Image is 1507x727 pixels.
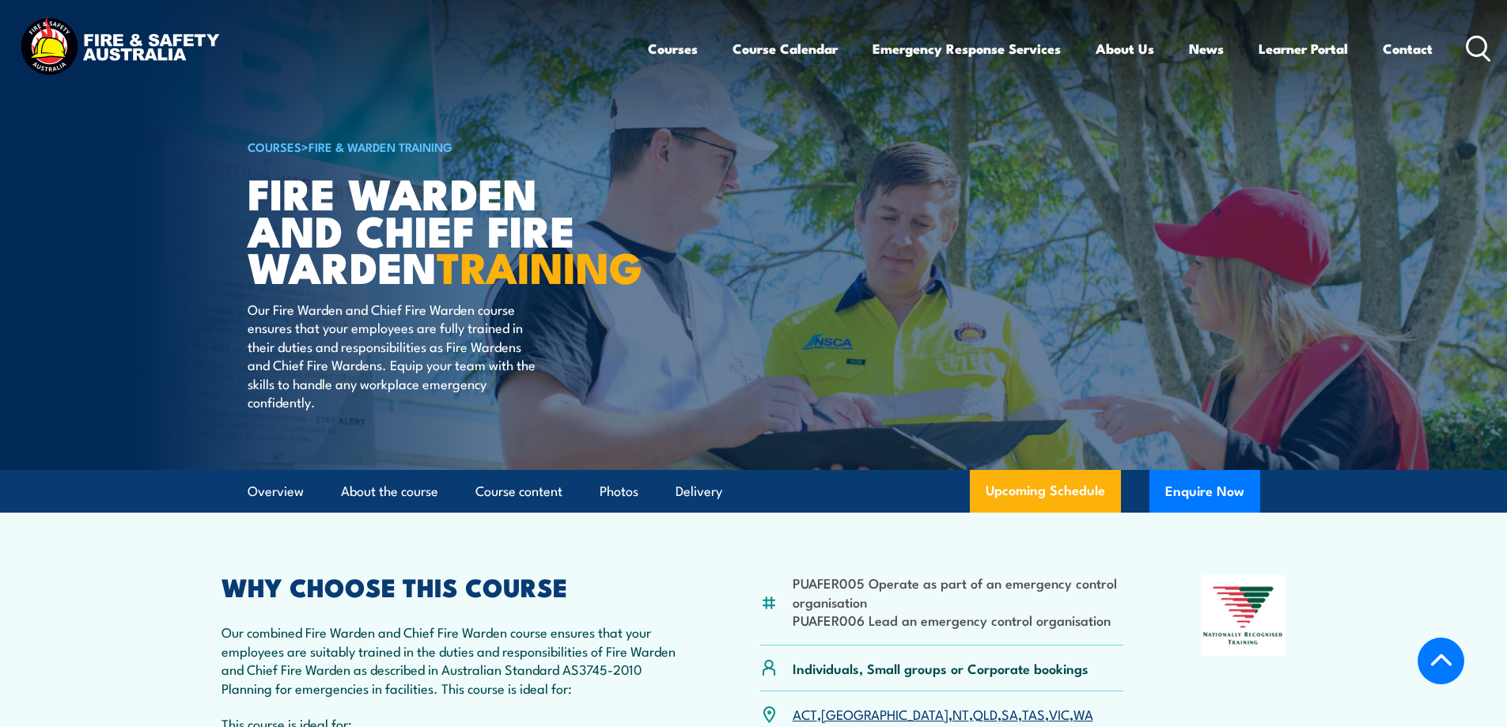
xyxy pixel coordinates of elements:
[873,28,1061,70] a: Emergency Response Services
[1189,28,1224,70] a: News
[1149,470,1260,513] button: Enquire Now
[1201,575,1286,656] img: Nationally Recognised Training logo.
[1049,704,1070,723] a: VIC
[1383,28,1433,70] a: Contact
[1073,704,1093,723] a: WA
[793,611,1124,629] li: PUAFER006 Lead an emergency control organisation
[475,471,562,513] a: Course content
[437,233,642,298] strong: TRAINING
[793,659,1089,677] p: Individuals, Small groups or Corporate bookings
[248,471,304,513] a: Overview
[793,704,817,723] a: ACT
[1022,704,1045,723] a: TAS
[341,471,438,513] a: About the course
[600,471,638,513] a: Photos
[821,704,949,723] a: [GEOGRAPHIC_DATA]
[1096,28,1154,70] a: About Us
[676,471,722,513] a: Delivery
[309,138,452,155] a: Fire & Warden Training
[1002,704,1018,723] a: SA
[1259,28,1348,70] a: Learner Portal
[248,138,301,155] a: COURSES
[793,705,1093,723] p: , , , , , , ,
[222,623,683,697] p: Our combined Fire Warden and Chief Fire Warden course ensures that your employees are suitably tr...
[248,137,638,156] h6: >
[793,574,1124,611] li: PUAFER005 Operate as part of an emergency control organisation
[248,300,536,411] p: Our Fire Warden and Chief Fire Warden course ensures that your employees are fully trained in the...
[733,28,838,70] a: Course Calendar
[952,704,969,723] a: NT
[222,575,683,597] h2: WHY CHOOSE THIS COURSE
[973,704,998,723] a: QLD
[248,174,638,285] h1: Fire Warden and Chief Fire Warden
[970,470,1121,513] a: Upcoming Schedule
[648,28,698,70] a: Courses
